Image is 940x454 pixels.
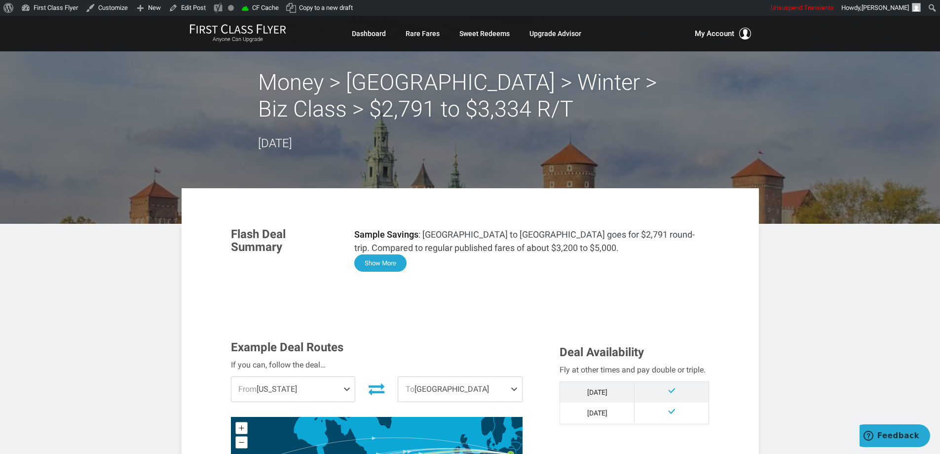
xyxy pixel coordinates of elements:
[862,4,909,11] span: [PERSON_NAME]
[529,25,581,42] a: Upgrade Advisor
[860,424,930,449] iframe: Opens a widget where you can find more information
[352,25,386,42] a: Dashboard
[771,4,834,11] span: Unsuspend Transients
[354,254,407,272] button: Show More
[258,136,292,150] time: [DATE]
[515,430,524,438] path: Estonia
[511,436,524,444] path: Latvia
[560,345,644,359] span: Deal Availability
[492,389,516,445] path: Sweden
[189,24,286,34] img: First Class Flyer
[695,28,751,40] button: My Account
[354,229,418,240] strong: Sample Savings
[487,437,495,447] path: Denmark
[406,384,414,394] span: To
[238,384,257,394] span: From
[511,442,521,450] path: Lithuania
[406,25,440,42] a: Rare Fares
[560,381,635,403] td: [DATE]
[189,36,286,43] small: Anyone Can Upgrade
[231,377,355,402] span: [US_STATE]
[189,24,286,43] a: First Class FlyerAnyone Can Upgrade
[231,228,339,254] h3: Flash Deal Summary
[231,340,343,354] span: Example Deal Routes
[695,28,734,40] span: My Account
[258,69,682,123] h2: Money > [GEOGRAPHIC_DATA] > Winter > Biz Class > $2,791 to $3,334 R/T
[560,403,635,424] td: [DATE]
[363,378,390,400] button: Invert Route Direction
[459,25,510,42] a: Sweet Redeems
[231,359,523,371] div: If you can, follow the deal…
[354,228,710,254] p: : [GEOGRAPHIC_DATA] to [GEOGRAPHIC_DATA] goes for $2,791 round-trip. Compared to regular publishe...
[560,364,709,376] div: Fly at other times and pay double or triple.
[398,377,522,402] span: [GEOGRAPHIC_DATA]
